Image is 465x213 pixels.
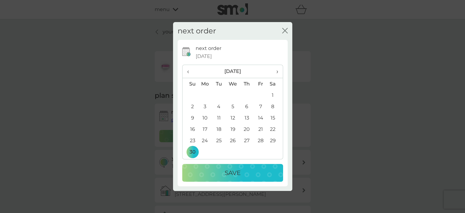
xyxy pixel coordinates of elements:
th: Sa [267,78,282,90]
span: ‹ [187,65,194,78]
td: 12 [226,112,240,124]
button: close [282,28,288,34]
td: 17 [198,124,212,135]
td: 27 [240,135,253,146]
td: 1 [267,89,282,101]
td: 2 [183,101,198,112]
td: 10 [198,112,212,124]
td: 26 [226,135,240,146]
td: 15 [267,112,282,124]
td: 23 [183,135,198,146]
td: 6 [240,101,253,112]
p: Save [225,168,241,178]
td: 28 [254,135,268,146]
td: 5 [226,101,240,112]
button: Save [182,164,283,182]
td: 8 [267,101,282,112]
td: 24 [198,135,212,146]
td: 7 [254,101,268,112]
td: 18 [212,124,226,135]
th: [DATE] [198,65,268,78]
th: Th [240,78,253,90]
p: next order [196,44,221,52]
td: 11 [212,112,226,124]
th: Fr [254,78,268,90]
td: 14 [254,112,268,124]
td: 9 [183,112,198,124]
th: We [226,78,240,90]
td: 13 [240,112,253,124]
td: 22 [267,124,282,135]
span: [DATE] [196,52,212,60]
th: Tu [212,78,226,90]
td: 30 [183,146,198,158]
td: 29 [267,135,282,146]
td: 21 [254,124,268,135]
td: 3 [198,101,212,112]
span: › [272,65,278,78]
td: 25 [212,135,226,146]
th: Su [183,78,198,90]
td: 19 [226,124,240,135]
td: 20 [240,124,253,135]
h2: next order [178,27,216,36]
th: Mo [198,78,212,90]
td: 4 [212,101,226,112]
td: 16 [183,124,198,135]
